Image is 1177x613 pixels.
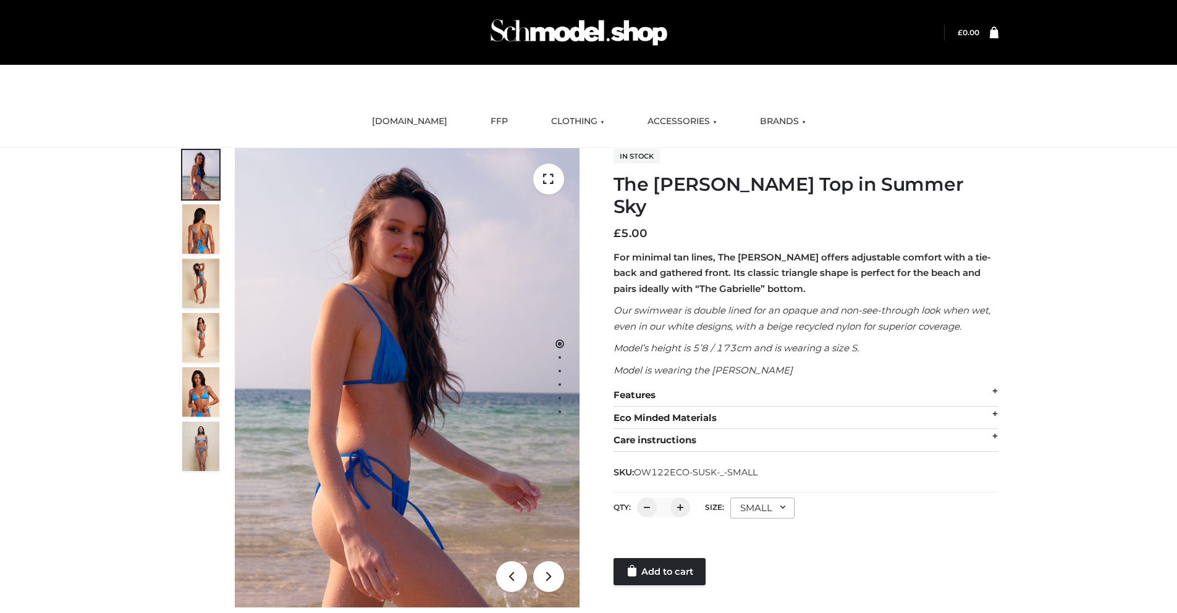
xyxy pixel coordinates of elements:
[730,498,795,519] div: SMALL
[614,304,990,332] em: Our swimwear is double lined for an opaque and non-see-through look when wet, even in our white d...
[614,173,998,218] h1: The [PERSON_NAME] Top in Summer Sky
[614,502,631,512] label: QTY:
[751,108,815,135] a: BRANDS
[638,108,726,135] a: ACCESSORIES
[182,204,219,254] img: 5.Alex-top_CN-1-1_1-1.jpg
[486,8,672,57] img: Schmodel Admin 964
[481,108,517,135] a: FFP
[182,422,219,471] img: SSVC.jpg
[614,149,660,164] span: In stock
[614,251,991,294] strong: For minimal tan lines, The [PERSON_NAME] offers adjustable comfort with a tie-back and gathered f...
[182,150,219,199] img: 1.Alex-top_SS-1_4464b1e7-c2c9-4e4b-a62c-58381cd673c0-1.jpg
[705,502,724,512] label: Size:
[614,227,648,240] bdi: 5.00
[182,313,219,362] img: 3.Alex-top_CN-1-1-2.jpg
[614,558,706,585] a: Add to cart
[542,108,614,135] a: CLOTHING
[958,28,979,37] bdi: 0.00
[614,384,998,407] div: Features
[235,148,580,607] img: 1.Alex-top_SS-1_4464b1e7-c2c9-4e4b-a62c-58381cd673c0 (1)
[614,342,859,354] em: Model’s height is 5’8 / 173cm and is wearing a size S.
[958,28,963,37] span: £
[182,259,219,308] img: 4.Alex-top_CN-1-1-2.jpg
[614,465,759,480] span: SKU:
[634,467,757,478] span: OW122ECO-SUSK-_-SMALL
[363,108,457,135] a: [DOMAIN_NAME]
[958,28,979,37] a: £0.00
[614,407,998,430] div: Eco Minded Materials
[614,364,793,376] em: Model is wearing the [PERSON_NAME]
[614,429,998,452] div: Care instructions
[182,367,219,417] img: 2.Alex-top_CN-1-1-2.jpg
[614,227,621,240] span: £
